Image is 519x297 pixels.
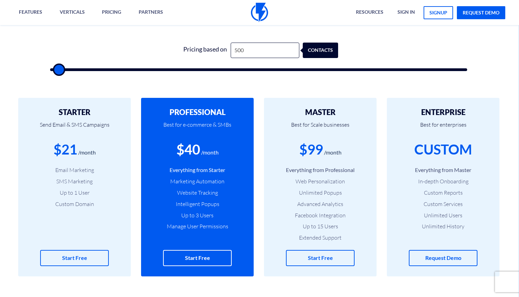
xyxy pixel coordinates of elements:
[409,250,477,266] a: Request Demo
[151,178,243,185] li: Marketing Automation
[397,116,489,140] p: Best for enterprises
[201,149,219,157] div: /month
[424,6,453,19] a: signup
[274,222,366,230] li: Up to 15 Users
[151,212,243,219] li: Up to 3 Users
[28,200,120,208] li: Custom Domain
[457,6,505,19] a: request demo
[274,166,366,174] li: Everything from Professional
[40,250,109,266] a: Start Free
[274,108,366,116] h2: MASTER
[286,250,355,266] a: Start Free
[163,250,232,266] a: Start Free
[397,189,489,197] li: Custom Reports
[274,189,366,197] li: Unlimited Popups
[78,149,96,157] div: /month
[151,166,243,174] li: Everything from Starter
[414,140,472,159] div: CUSTOM
[28,108,120,116] h2: STARTER
[176,140,200,159] div: $40
[54,140,77,159] div: $21
[274,200,366,208] li: Advanced Analytics
[151,116,243,140] p: Best for e-commerce & SMBs
[151,189,243,197] li: Website Tracking
[151,200,243,208] li: Intelligent Popups
[151,222,243,230] li: Manage User Permissions
[397,200,489,208] li: Custom Services
[28,116,120,140] p: Send Email & SMS Campaigns
[397,166,489,174] li: Everything from Master
[397,178,489,185] li: In-depth Onboarding
[179,43,231,58] div: Pricing based on
[324,149,342,157] div: /month
[28,189,120,197] li: Up to 1 User
[28,178,120,185] li: SMS Marketing
[274,116,366,140] p: Best for Scale businesses
[306,43,342,58] div: contacts
[397,108,489,116] h2: ENTERPRISE
[151,108,243,116] h2: PROFESSIONAL
[274,234,366,242] li: Extended Support
[397,222,489,230] li: Unlimited History
[397,212,489,219] li: Unlimited Users
[299,140,323,159] div: $99
[274,178,366,185] li: Web Personalization
[28,166,120,174] li: Email Marketing
[274,212,366,219] li: Facebook Integration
